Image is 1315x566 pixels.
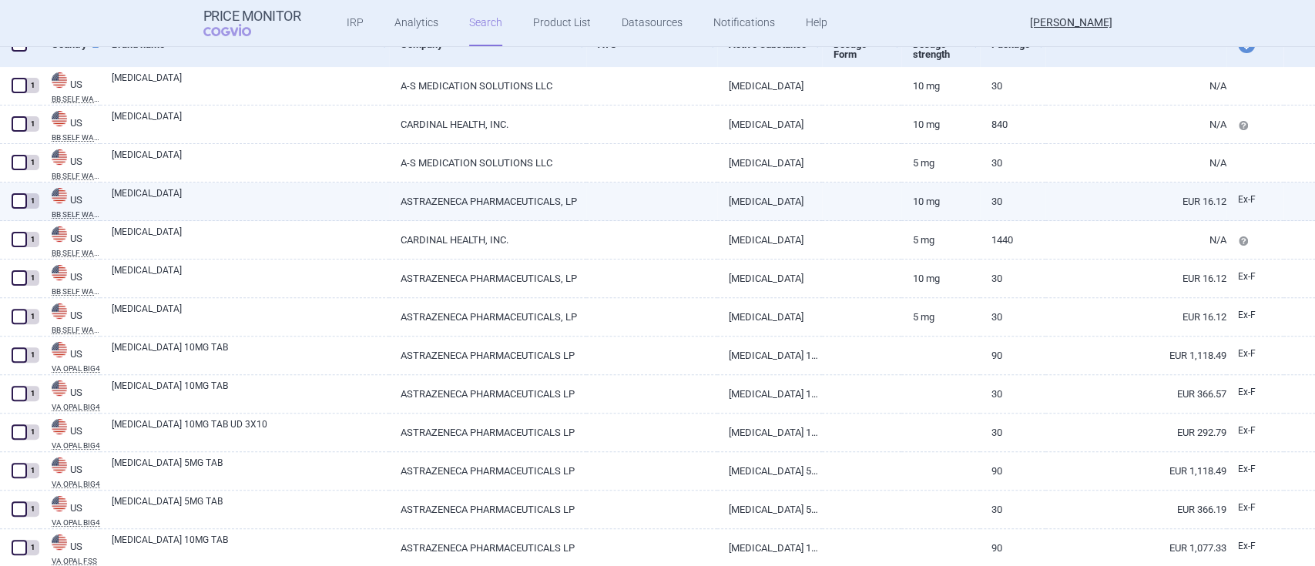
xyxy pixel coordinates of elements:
[52,111,67,126] img: United States
[112,533,389,561] a: [MEDICAL_DATA] 10MG TAB
[1226,458,1283,481] a: Ex-F
[1238,502,1256,513] span: Ex-factory price
[1238,271,1256,282] span: Ex-factory price
[834,25,901,73] a: Dosage Form
[40,71,100,103] a: USUSBB SELF WACAWP UNIT
[1045,183,1226,220] a: EUR 16.12
[1045,337,1226,374] a: EUR 1,118.49
[901,298,980,336] a: 5 MG
[1226,304,1283,327] a: Ex-F
[25,463,39,478] div: 1
[389,375,586,413] a: ASTRAZENECA PHARMACEUTICALS LP
[40,379,100,411] a: USUSVA OPAL BIG4
[1226,497,1283,520] a: Ex-F
[40,225,100,257] a: USUSBB SELF WACAWP UNIT
[901,221,980,259] a: 5 MG
[1226,189,1283,212] a: Ex-F
[389,414,586,451] a: ASTRAZENECA PHARMACEUTICALS LP
[389,105,586,143] a: CARDINAL HEALTH, INC.
[980,221,1045,259] a: 1440
[52,457,67,473] img: United States
[389,298,586,336] a: ASTRAZENECA PHARMACEUTICALS, LP
[1226,420,1283,443] a: Ex-F
[25,232,39,247] div: 1
[203,8,301,38] a: Price MonitorCOGVIO
[717,105,823,143] a: [MEDICAL_DATA]
[1045,452,1226,490] a: EUR 1,118.49
[717,183,823,220] a: [MEDICAL_DATA]
[52,519,100,527] abbr: VA OPAL BIG4 — US Department of Veteran Affairs (VA), Office of Procurement, Acquisition and Logi...
[112,379,389,407] a: [MEDICAL_DATA] 10MG TAB
[717,375,823,413] a: [MEDICAL_DATA] 10MG TAB
[112,186,389,214] a: [MEDICAL_DATA]
[25,78,39,93] div: 1
[40,340,100,373] a: USUSVA OPAL BIG4
[980,67,1045,105] a: 30
[25,193,39,209] div: 1
[52,342,67,357] img: United States
[717,144,823,182] a: [MEDICAL_DATA]
[1045,375,1226,413] a: EUR 366.57
[1045,298,1226,336] a: EUR 16.12
[1226,343,1283,366] a: Ex-F
[980,105,1045,143] a: 840
[40,148,100,180] a: USUSBB SELF WACAWP UNIT
[52,172,100,180] abbr: BB SELF WACAWP UNIT — Free online database of Self Administered drugs provided by BuyandBill.com ...
[1226,381,1283,404] a: Ex-F
[1045,414,1226,451] a: EUR 292.79
[980,298,1045,336] a: 30
[112,302,389,330] a: [MEDICAL_DATA]
[112,263,389,291] a: [MEDICAL_DATA]
[1238,541,1256,551] span: Ex-factory price
[1238,348,1256,359] span: Ex-factory price
[1226,266,1283,289] a: Ex-F
[52,250,100,257] abbr: BB SELF WACAWP UNIT — Free online database of Self Administered drugs provided by BuyandBill.com ...
[52,149,67,165] img: United States
[980,337,1045,374] a: 90
[52,419,67,434] img: United States
[389,260,586,297] a: ASTRAZENECA PHARMACEUTICALS, LP
[1238,194,1256,205] span: Ex-factory price
[913,25,980,73] a: Dosage strength
[25,116,39,132] div: 1
[980,144,1045,182] a: 30
[1226,535,1283,558] a: Ex-F
[1045,105,1226,143] a: N/A
[40,494,100,527] a: USUSVA OPAL BIG4
[1238,425,1256,436] span: Ex-factory price
[1238,464,1256,474] span: Ex-factory price
[25,270,39,286] div: 1
[40,302,100,334] a: USUSBB SELF WACAWP UNIT
[52,327,100,334] abbr: BB SELF WACAWP UNIT — Free online database of Self Administered drugs provided by BuyandBill.com ...
[25,540,39,555] div: 1
[25,386,39,401] div: 1
[717,298,823,336] a: [MEDICAL_DATA]
[717,414,823,451] a: [MEDICAL_DATA] 10MG TAB
[1238,310,1256,320] span: Ex-factory price
[980,452,1045,490] a: 90
[389,337,586,374] a: ASTRAZENECA PHARMACEUTICALS LP
[52,496,67,511] img: United States
[40,456,100,488] a: USUSVA OPAL BIG4
[112,109,389,137] a: [MEDICAL_DATA]
[1045,221,1226,259] a: N/A
[25,155,39,170] div: 1
[52,134,100,142] abbr: BB SELF WACAWP UNIT — Free online database of Self Administered drugs provided by BuyandBill.com ...
[52,404,100,411] abbr: VA OPAL BIG4 — US Department of Veteran Affairs (VA), Office of Procurement, Acquisition and Logi...
[980,414,1045,451] a: 30
[980,375,1045,413] a: 30
[52,188,67,203] img: United States
[40,186,100,219] a: USUSBB SELF WACAWP UNIT
[1238,387,1256,397] span: Ex-factory price
[25,309,39,324] div: 1
[52,95,100,103] abbr: BB SELF WACAWP UNIT — Free online database of Self Administered drugs provided by BuyandBill.com ...
[112,417,389,445] a: [MEDICAL_DATA] 10MG TAB UD 3X10
[717,337,823,374] a: [MEDICAL_DATA] 10MG TAB
[1045,491,1226,528] a: EUR 366.19
[52,481,100,488] abbr: VA OPAL BIG4 — US Department of Veteran Affairs (VA), Office of Procurement, Acquisition and Logi...
[717,67,823,105] a: [MEDICAL_DATA]
[112,71,389,99] a: [MEDICAL_DATA]
[1045,144,1226,182] a: N/A
[52,303,67,319] img: United States
[25,347,39,363] div: 1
